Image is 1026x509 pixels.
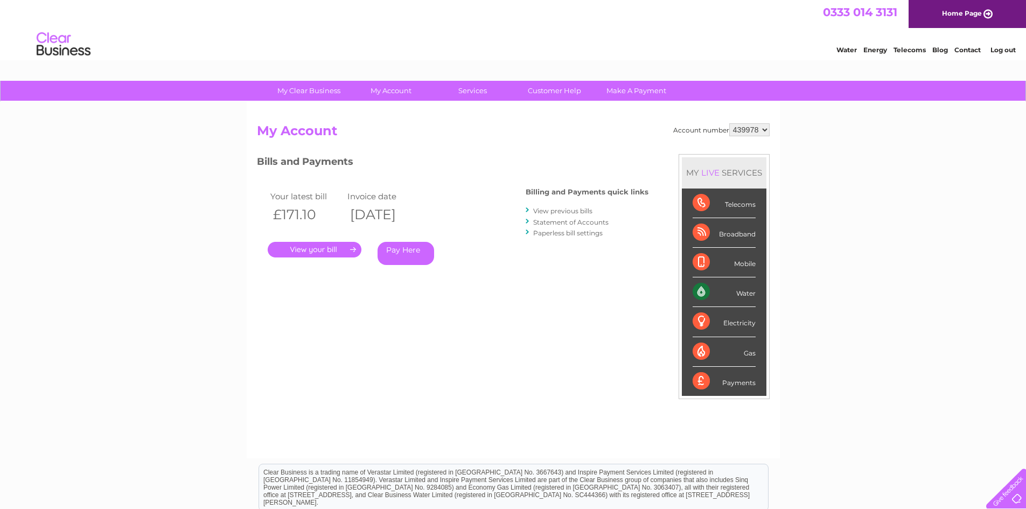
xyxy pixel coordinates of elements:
[693,337,756,367] div: Gas
[673,123,770,136] div: Account number
[526,188,648,196] h4: Billing and Payments quick links
[264,81,353,101] a: My Clear Business
[36,28,91,61] img: logo.png
[693,277,756,307] div: Water
[954,46,981,54] a: Contact
[533,207,592,215] a: View previous bills
[345,204,422,226] th: [DATE]
[990,46,1016,54] a: Log out
[693,367,756,396] div: Payments
[345,189,422,204] td: Invoice date
[932,46,948,54] a: Blog
[257,123,770,144] h2: My Account
[510,81,599,101] a: Customer Help
[699,168,722,178] div: LIVE
[533,229,603,237] a: Paperless bill settings
[533,218,609,226] a: Statement of Accounts
[693,307,756,337] div: Electricity
[378,242,434,265] a: Pay Here
[268,204,345,226] th: £171.10
[428,81,517,101] a: Services
[257,154,648,173] h3: Bills and Payments
[346,81,435,101] a: My Account
[836,46,857,54] a: Water
[592,81,681,101] a: Make A Payment
[894,46,926,54] a: Telecoms
[823,5,897,19] a: 0333 014 3131
[268,242,361,257] a: .
[268,189,345,204] td: Your latest bill
[682,157,766,188] div: MY SERVICES
[693,248,756,277] div: Mobile
[863,46,887,54] a: Energy
[259,6,768,52] div: Clear Business is a trading name of Verastar Limited (registered in [GEOGRAPHIC_DATA] No. 3667643...
[693,218,756,248] div: Broadband
[693,189,756,218] div: Telecoms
